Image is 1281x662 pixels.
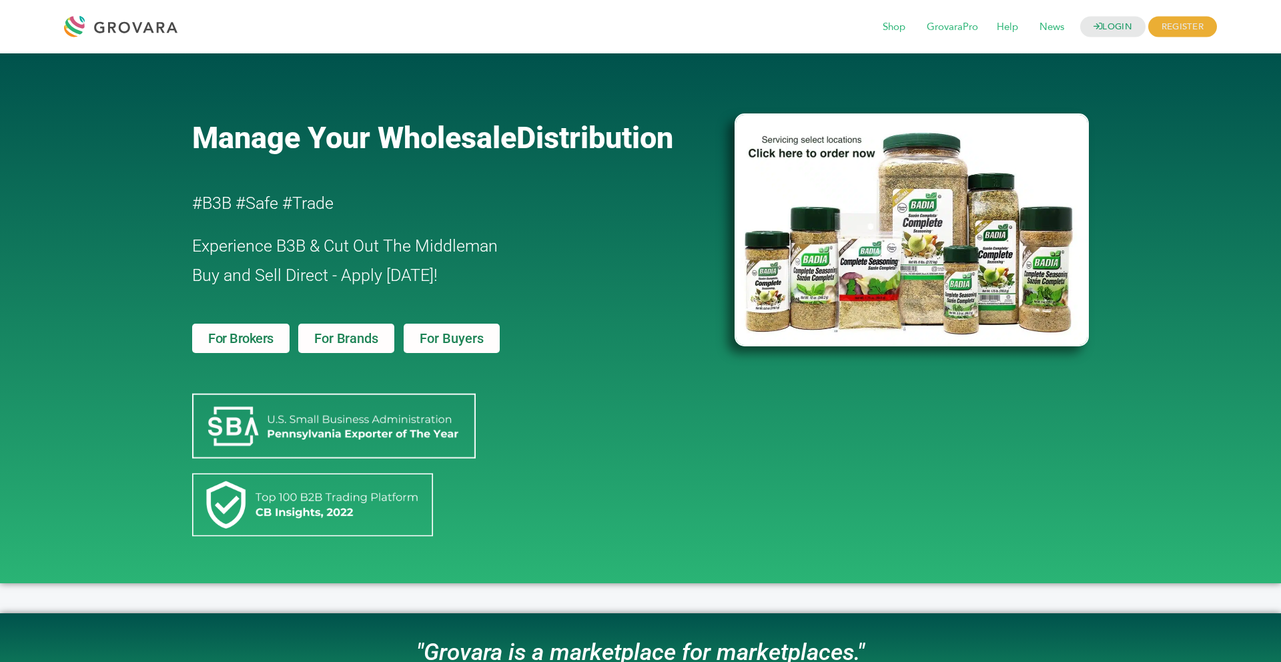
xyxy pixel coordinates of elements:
span: For Buyers [420,332,484,345]
a: For Brokers [192,324,290,353]
span: REGISTER [1148,17,1217,37]
a: LOGIN [1080,17,1146,37]
span: Experience B3B & Cut Out The Middleman [192,236,498,256]
span: Help [987,15,1027,40]
a: For Buyers [404,324,500,353]
h2: #B3B #Safe #Trade [192,189,658,218]
a: For Brands [298,324,394,353]
span: For Brands [314,332,378,345]
span: GrovaraPro [917,15,987,40]
a: Help [987,20,1027,35]
span: Distribution [516,120,673,155]
span: Shop [873,15,915,40]
a: Shop [873,20,915,35]
a: Manage Your WholesaleDistribution [192,120,713,155]
a: GrovaraPro [917,20,987,35]
span: Buy and Sell Direct - Apply [DATE]! [192,266,438,285]
a: News [1030,20,1074,35]
span: Manage Your Wholesale [192,120,516,155]
span: News [1030,15,1074,40]
span: For Brokers [208,332,274,345]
